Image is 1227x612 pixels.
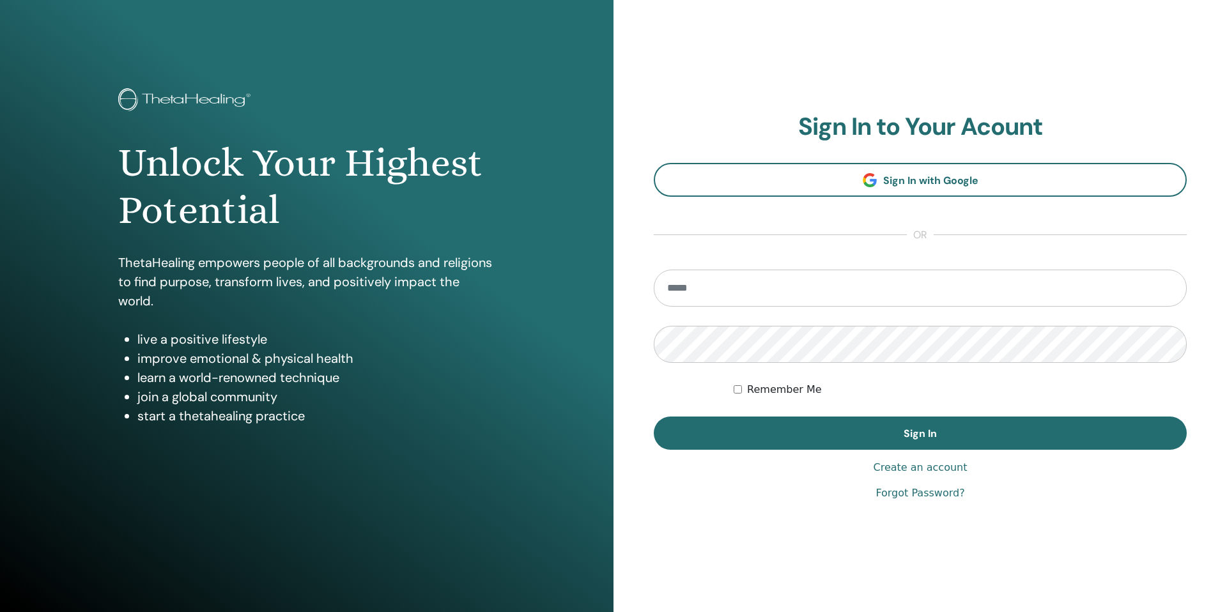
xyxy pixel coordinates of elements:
a: Forgot Password? [876,486,964,501]
span: Sign In [904,427,937,440]
li: improve emotional & physical health [137,349,495,368]
h1: Unlock Your Highest Potential [118,139,495,234]
h2: Sign In to Your Acount [654,112,1187,142]
div: Keep me authenticated indefinitely or until I manually logout [734,382,1187,397]
span: or [907,227,934,243]
li: start a thetahealing practice [137,406,495,425]
li: learn a world-renowned technique [137,368,495,387]
p: ThetaHealing empowers people of all backgrounds and religions to find purpose, transform lives, a... [118,253,495,310]
label: Remember Me [747,382,822,397]
a: Sign In with Google [654,163,1187,197]
li: join a global community [137,387,495,406]
li: live a positive lifestyle [137,330,495,349]
span: Sign In with Google [883,174,978,187]
a: Create an account [873,460,967,475]
button: Sign In [654,417,1187,450]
